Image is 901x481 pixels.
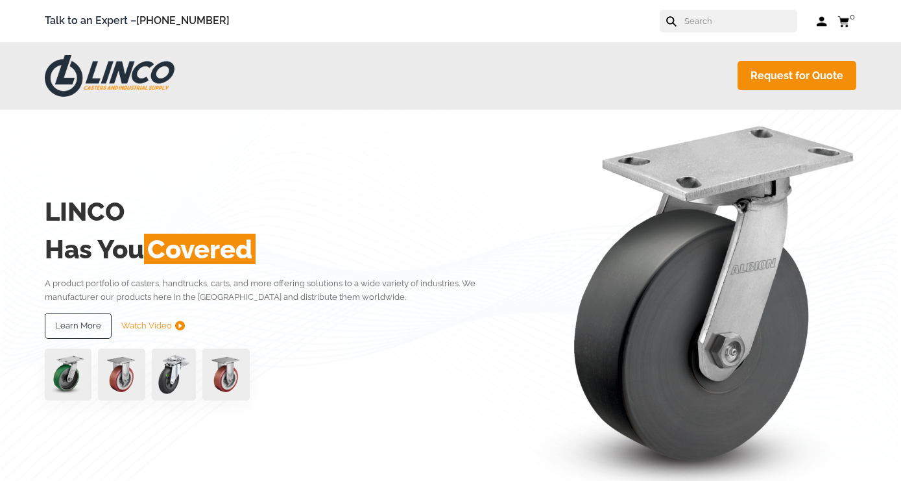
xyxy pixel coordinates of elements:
img: pn3orx8a-94725-1-1-.png [45,349,91,401]
input: Search [683,10,797,32]
img: lvwpp200rst849959jpg-30522-removebg-preview-1.png [152,349,196,401]
p: A product portfolio of casters, handtrucks, carts, and more offering solutions to a wide variety ... [45,277,529,304]
a: Request for Quote [738,61,856,90]
a: Watch Video [121,313,185,339]
img: LINCO CASTERS & INDUSTRIAL SUPPLY [45,55,174,97]
a: Learn More [45,313,112,339]
img: subtract.png [175,321,185,330]
img: capture-59611-removebg-preview-1.png [202,349,250,401]
h2: Has You [45,230,529,268]
span: Talk to an Expert – [45,12,230,30]
a: [PHONE_NUMBER] [136,14,230,27]
span: 0 [850,12,855,21]
span: Covered [144,234,256,264]
h2: LINCO [45,193,529,230]
img: capture-59611-removebg-preview-1.png [98,349,145,401]
a: 0 [837,13,856,29]
a: Log in [817,15,828,28]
